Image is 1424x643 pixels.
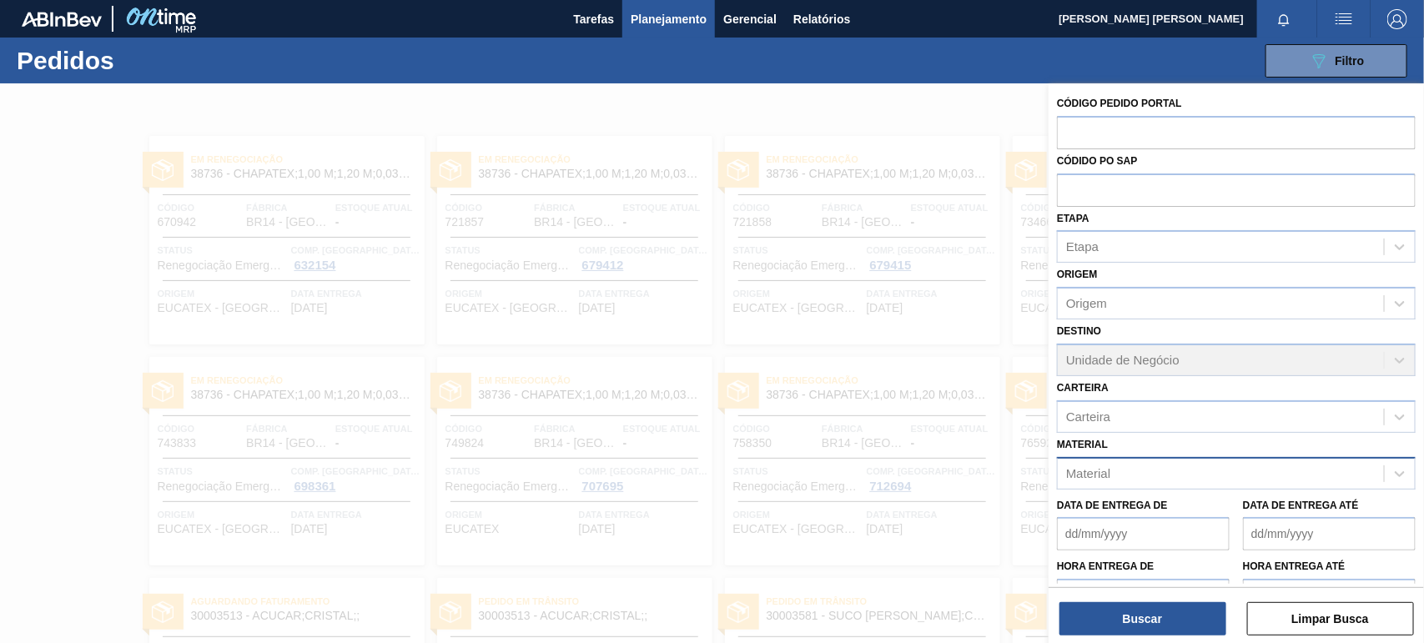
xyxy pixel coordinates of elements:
div: Origem [1066,297,1107,311]
label: Código Pedido Portal [1057,98,1182,109]
div: Material [1066,466,1110,480]
span: Relatórios [793,9,850,29]
label: Destino [1057,325,1101,337]
label: Origem [1057,269,1098,280]
label: Data de Entrega de [1057,500,1168,511]
span: Filtro [1336,54,1365,68]
label: Hora entrega até [1243,555,1416,579]
label: Etapa [1057,213,1089,224]
span: Planejamento [631,9,707,29]
input: dd/mm/yyyy [1243,517,1416,550]
label: Data de Entrega até [1243,500,1359,511]
h1: Pedidos [17,51,261,70]
span: Tarefas [573,9,614,29]
label: Carteira [1057,382,1109,394]
img: userActions [1334,9,1354,29]
span: Gerencial [723,9,777,29]
label: Códido PO SAP [1057,155,1138,167]
label: Material [1057,439,1108,450]
div: Etapa [1066,240,1099,254]
input: dd/mm/yyyy [1057,517,1230,550]
img: TNhmsLtSVTkK8tSr43FrP2fwEKptu5GPRR3wAAAABJRU5ErkJggg== [22,12,102,27]
img: Logout [1387,9,1407,29]
button: Filtro [1265,44,1407,78]
div: Carteira [1066,409,1110,424]
button: Notificações [1257,8,1311,31]
label: Hora entrega de [1057,555,1230,579]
